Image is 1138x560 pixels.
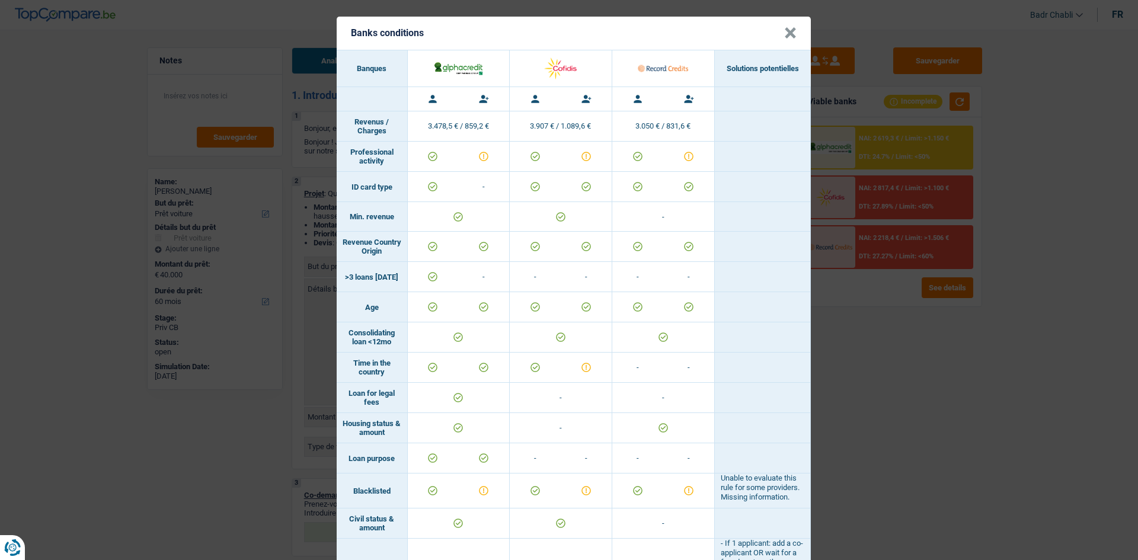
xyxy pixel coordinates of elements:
[612,353,663,382] td: -
[337,443,408,473] td: Loan purpose
[510,383,612,413] td: -
[337,262,408,292] td: >3 loans [DATE]
[612,111,715,142] td: 3.050 € / 831,6 €
[351,27,424,39] h5: Banks conditions
[337,142,408,172] td: Professional activity
[561,443,612,473] td: -
[337,383,408,413] td: Loan for legal fees
[715,50,811,87] th: Solutions potentielles
[337,202,408,232] td: Min. revenue
[510,413,612,443] td: -
[337,322,408,353] td: Consolidating loan <12mo
[561,262,612,292] td: -
[535,56,586,81] img: Cofidis
[337,473,408,508] td: Blacklisted
[408,111,510,142] td: 3.478,5 € / 859,2 €
[337,353,408,383] td: Time in the country
[510,262,561,292] td: -
[458,262,509,292] td: -
[612,262,663,292] td: -
[510,443,561,473] td: -
[337,50,408,87] th: Banques
[663,262,714,292] td: -
[612,443,663,473] td: -
[337,172,408,202] td: ID card type
[337,508,408,539] td: Civil status & amount
[663,353,714,382] td: -
[638,56,688,81] img: Record Credits
[510,111,612,142] td: 3.907 € / 1.089,6 €
[458,172,509,201] td: -
[337,232,408,262] td: Revenue Country Origin
[337,292,408,322] td: Age
[612,383,715,413] td: -
[784,27,797,39] button: Close
[715,473,811,508] td: Unable to evaluate this rule for some providers. Missing information.
[433,60,484,76] img: AlphaCredit
[612,202,715,232] td: -
[663,443,714,473] td: -
[612,508,715,539] td: -
[337,413,408,443] td: Housing status & amount
[337,111,408,142] td: Revenus / Charges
